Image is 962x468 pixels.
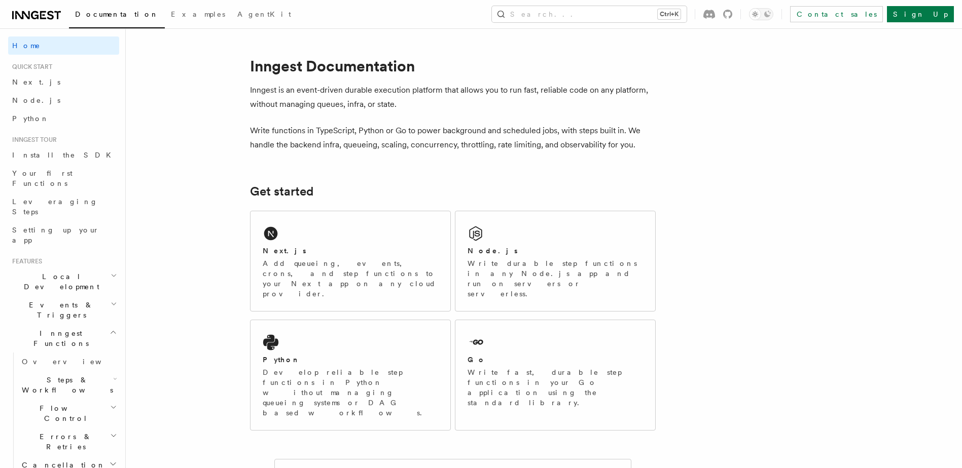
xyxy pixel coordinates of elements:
[8,146,119,164] a: Install the SDK
[8,328,110,348] span: Inngest Functions
[237,10,291,18] span: AgentKit
[165,3,231,27] a: Examples
[8,73,119,91] a: Next.js
[12,198,98,216] span: Leveraging Steps
[455,211,656,311] a: Node.jsWrite durable step functions in any Node.js app and run on servers or serverless.
[12,114,49,123] span: Python
[22,358,126,366] span: Overview
[75,10,159,18] span: Documentation
[468,367,643,408] p: Write fast, durable step functions in your Go application using the standard library.
[658,9,681,19] kbd: Ctrl+K
[790,6,883,22] a: Contact sales
[18,399,119,427] button: Flow Control
[263,367,438,418] p: Develop reliable step functions in Python without managing queueing systems or DAG based workflows.
[18,427,119,456] button: Errors & Retries
[12,78,60,86] span: Next.js
[18,403,110,423] span: Flow Control
[8,296,119,324] button: Events & Triggers
[12,96,60,104] span: Node.js
[263,246,306,256] h2: Next.js
[8,91,119,109] a: Node.js
[492,6,687,22] button: Search...Ctrl+K
[12,226,99,244] span: Setting up your app
[171,10,225,18] span: Examples
[250,124,656,152] p: Write functions in TypeScript, Python or Go to power background and scheduled jobs, with steps bu...
[468,258,643,299] p: Write durable step functions in any Node.js app and run on servers or serverless.
[12,41,41,51] span: Home
[263,258,438,299] p: Add queueing, events, crons, and step functions to your Next app on any cloud provider.
[887,6,954,22] a: Sign Up
[8,300,111,320] span: Events & Triggers
[8,324,119,353] button: Inngest Functions
[18,375,113,395] span: Steps & Workflows
[250,57,656,75] h1: Inngest Documentation
[18,371,119,399] button: Steps & Workflows
[8,63,52,71] span: Quick start
[18,432,110,452] span: Errors & Retries
[263,355,300,365] h2: Python
[12,151,117,159] span: Install the SDK
[18,353,119,371] a: Overview
[8,267,119,296] button: Local Development
[8,36,119,55] a: Home
[250,184,313,199] a: Get started
[8,221,119,249] a: Setting up your app
[8,109,119,128] a: Python
[749,8,773,20] button: Toggle dark mode
[8,164,119,192] a: Your first Functions
[8,192,119,221] a: Leveraging Steps
[250,211,451,311] a: Next.jsAdd queueing, events, crons, and step functions to your Next app on any cloud provider.
[250,83,656,111] p: Inngest is an event-driven durable execution platform that allows you to run fast, reliable code ...
[468,355,486,365] h2: Go
[8,271,111,292] span: Local Development
[231,3,297,27] a: AgentKit
[8,136,57,144] span: Inngest tour
[69,3,165,28] a: Documentation
[468,246,518,256] h2: Node.js
[250,320,451,431] a: PythonDevelop reliable step functions in Python without managing queueing systems or DAG based wo...
[12,169,73,187] span: Your first Functions
[8,257,42,265] span: Features
[455,320,656,431] a: GoWrite fast, durable step functions in your Go application using the standard library.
